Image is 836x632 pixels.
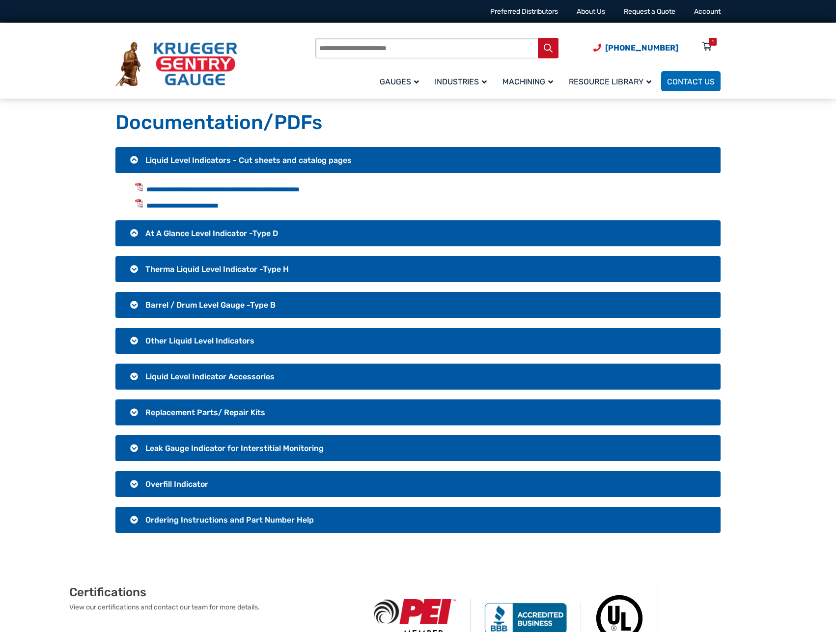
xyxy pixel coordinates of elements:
[593,42,678,54] a: Phone Number (920) 434-8860
[145,264,289,274] span: Therma Liquid Level Indicator -Type H
[490,7,558,16] a: Preferred Distributors
[497,70,563,93] a: Machining
[577,7,605,16] a: About Us
[145,515,314,525] span: Ordering Instructions and Part Number Help
[115,110,721,135] h1: Documentation/PDFs
[145,300,276,310] span: Barrel / Drum Level Gauge -Type B
[429,70,497,93] a: Industries
[563,70,661,93] a: Resource Library
[69,602,360,612] p: View our certifications and contact our team for more details.
[145,479,208,489] span: Overfill Indicator
[694,7,721,16] a: Account
[145,156,352,165] span: Liquid Level Indicators - Cut sheets and catalog pages
[661,71,721,91] a: Contact Us
[712,38,714,46] div: 1
[435,77,487,86] span: Industries
[624,7,675,16] a: Request a Quote
[605,43,678,53] span: [PHONE_NUMBER]
[667,77,715,86] span: Contact Us
[502,77,553,86] span: Machining
[115,42,237,87] img: Krueger Sentry Gauge
[145,229,278,238] span: At A Glance Level Indicator -Type D
[569,77,651,86] span: Resource Library
[374,70,429,93] a: Gauges
[69,585,360,600] h2: Certifications
[145,408,265,417] span: Replacement Parts/ Repair Kits
[145,336,254,345] span: Other Liquid Level Indicators
[145,372,275,381] span: Liquid Level Indicator Accessories
[380,77,419,86] span: Gauges
[145,444,324,453] span: Leak Gauge Indicator for Interstitial Monitoring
